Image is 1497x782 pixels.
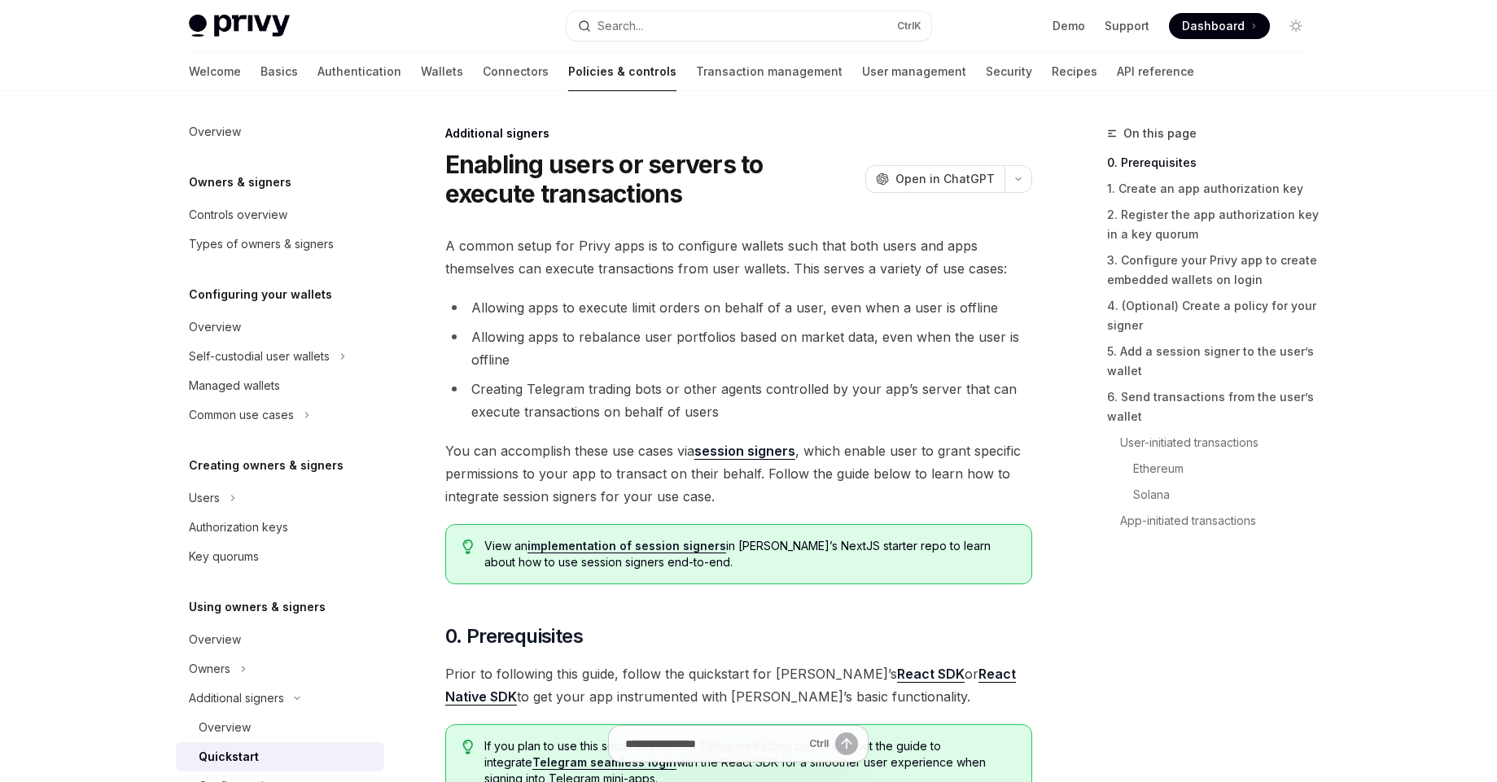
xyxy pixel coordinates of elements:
span: Prior to following this guide, follow the quickstart for [PERSON_NAME]’s or to get your app instr... [445,662,1032,708]
span: On this page [1123,124,1197,143]
svg: Tip [462,540,474,554]
div: Managed wallets [189,376,280,395]
a: session signers [694,443,795,460]
a: Key quorums [176,542,384,571]
div: Overview [189,630,241,649]
button: Toggle Self-custodial user wallets section [176,342,384,371]
button: Open search [567,11,931,41]
a: 3. Configure your Privy app to create embedded wallets on login [1107,247,1322,293]
input: Ask a question... [625,726,803,762]
a: Basics [260,52,298,91]
a: Types of owners & signers [176,229,384,259]
div: Common use cases [189,405,294,425]
span: View an in [PERSON_NAME]’s NextJS starter repo to learn about how to use session signers end-to-end. [484,538,1014,570]
a: Solana [1107,482,1322,508]
div: Key quorums [189,547,259,566]
a: API reference [1117,52,1194,91]
div: Users [189,488,220,508]
span: 0. Prerequisites [445,623,583,649]
div: Owners [189,659,230,679]
a: 0. Prerequisites [1107,150,1322,176]
a: Authentication [317,52,401,91]
a: Welcome [189,52,241,91]
li: Allowing apps to rebalance user portfolios based on market data, even when the user is offline [445,325,1032,371]
h5: Owners & signers [189,173,291,192]
div: Additional signers [445,125,1032,142]
div: Types of owners & signers [189,234,334,254]
a: 6. Send transactions from the user’s wallet [1107,384,1322,430]
h1: Enabling users or servers to execute transactions [445,150,859,208]
button: Toggle Additional signers section [176,684,384,713]
a: Overview [176,312,384,342]
div: Additional signers [189,688,284,708]
div: Overview [199,718,251,737]
a: 4. (Optional) Create a policy for your signer [1107,293,1322,339]
a: User management [862,52,966,91]
button: Toggle Users section [176,483,384,513]
div: Authorization keys [189,518,288,537]
a: Managed wallets [176,371,384,400]
span: Ctrl K [897,20,921,33]
a: 1. Create an app authorization key [1107,176,1322,202]
a: Quickstart [176,742,384,771]
span: A common setup for Privy apps is to configure wallets such that both users and apps themselves ca... [445,234,1032,280]
a: Demo [1053,18,1085,34]
div: Quickstart [199,747,259,767]
span: You can accomplish these use cases via , which enable user to grant specific permissions to your ... [445,439,1032,508]
a: React SDK [897,666,965,683]
span: Dashboard [1182,18,1245,34]
a: Ethereum [1107,456,1322,482]
a: User-initiated transactions [1107,430,1322,456]
h5: Configuring your wallets [189,285,332,304]
button: Open in ChatGPT [865,165,1005,193]
button: Send message [835,732,858,755]
a: Connectors [483,52,549,91]
div: Overview [189,122,241,142]
div: Self-custodial user wallets [189,347,330,366]
a: Transaction management [696,52,843,91]
a: Overview [176,713,384,742]
button: Toggle dark mode [1283,13,1309,39]
a: App-initiated transactions [1107,508,1322,534]
a: Recipes [1052,52,1097,91]
a: Support [1105,18,1149,34]
a: Security [986,52,1032,91]
li: Allowing apps to execute limit orders on behalf of a user, even when a user is offline [445,296,1032,319]
a: Wallets [421,52,463,91]
a: Authorization keys [176,513,384,542]
a: 5. Add a session signer to the user’s wallet [1107,339,1322,384]
h5: Using owners & signers [189,597,326,617]
a: 2. Register the app authorization key in a key quorum [1107,202,1322,247]
button: Toggle Owners section [176,654,384,684]
h5: Creating owners & signers [189,456,344,475]
a: Controls overview [176,200,384,229]
div: Overview [189,317,241,337]
a: Policies & controls [568,52,676,91]
img: light logo [189,15,290,37]
a: Overview [176,625,384,654]
a: Overview [176,117,384,146]
li: Creating Telegram trading bots or other agents controlled by your app’s server that can execute t... [445,378,1032,423]
a: implementation of session signers [527,539,726,553]
a: Dashboard [1169,13,1270,39]
button: Toggle Common use cases section [176,400,384,430]
div: Controls overview [189,205,287,225]
div: Search... [597,16,643,36]
span: Open in ChatGPT [895,171,995,187]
